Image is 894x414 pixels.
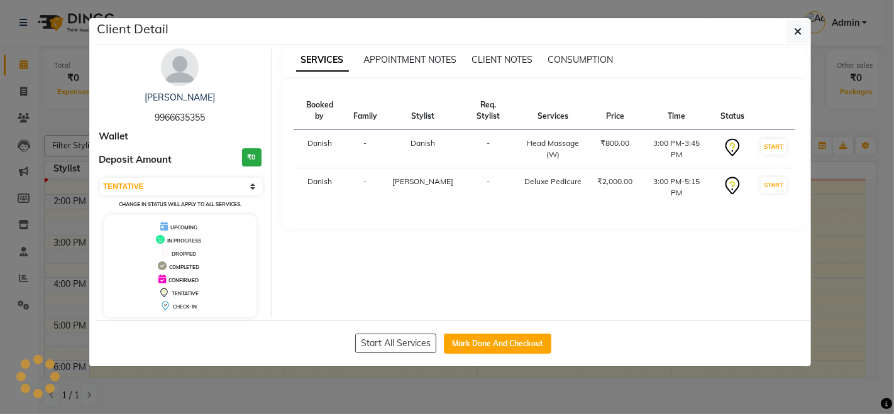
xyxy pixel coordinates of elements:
[523,138,582,160] div: Head Massage (W)
[548,54,614,65] span: CONSUMPTION
[168,277,199,283] span: CONFIRMED
[346,130,385,168] td: -
[364,54,457,65] span: APPOINTMENT NOTES
[523,176,582,187] div: Deluxe Pedicure
[385,92,461,130] th: Stylist
[172,290,199,297] span: TENTATIVE
[597,176,632,187] div: ₹2,000.00
[99,129,128,144] span: Wallet
[461,168,516,207] td: -
[461,92,516,130] th: Req. Stylist
[355,334,436,353] button: Start All Services
[161,48,199,86] img: avatar
[172,251,196,257] span: DROPPED
[294,130,346,168] td: Danish
[761,177,786,193] button: START
[170,224,197,231] span: UPCOMING
[346,168,385,207] td: -
[145,92,215,103] a: [PERSON_NAME]
[167,237,201,244] span: IN PROGRESS
[296,49,349,72] span: SERVICES
[590,92,640,130] th: Price
[392,177,453,186] span: [PERSON_NAME]
[472,54,533,65] span: CLIENT NOTES
[99,153,172,167] span: Deposit Amount
[597,138,632,149] div: ₹800.00
[713,92,752,130] th: Status
[155,112,205,123] span: 9966635355
[242,148,262,166] h3: ₹0
[97,19,168,38] h5: Client Detail
[169,264,199,270] span: COMPLETED
[640,130,713,168] td: 3:00 PM-3:45 PM
[411,138,435,148] span: Danish
[119,201,241,207] small: Change in status will apply to all services.
[640,168,713,207] td: 3:00 PM-5:15 PM
[294,168,346,207] td: Danish
[444,334,551,354] button: Mark Done And Checkout
[346,92,385,130] th: Family
[761,139,786,155] button: START
[294,92,346,130] th: Booked by
[640,92,713,130] th: Time
[173,303,197,310] span: CHECK-IN
[516,92,590,130] th: Services
[461,130,516,168] td: -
